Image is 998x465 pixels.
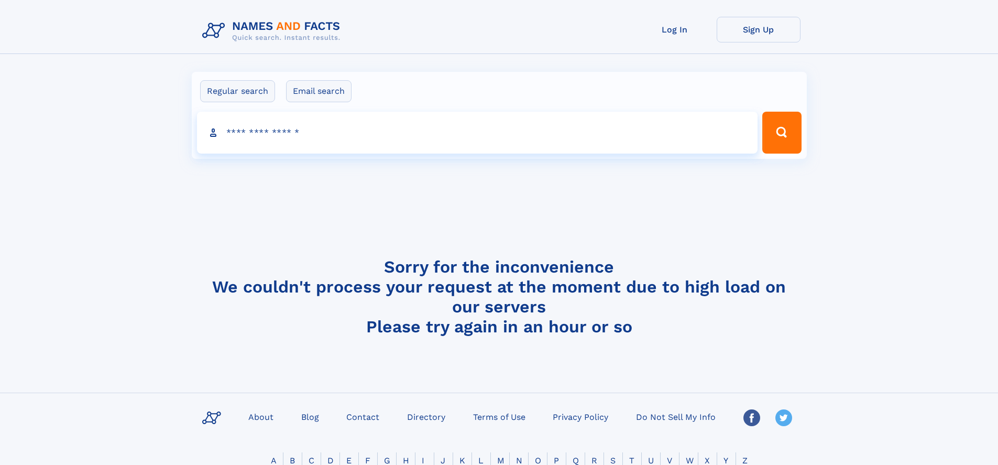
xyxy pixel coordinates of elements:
a: Blog [297,409,323,424]
a: Contact [342,409,383,424]
a: Do Not Sell My Info [632,409,720,424]
a: Terms of Use [469,409,530,424]
a: About [244,409,278,424]
img: Facebook [743,409,760,426]
label: Regular search [200,80,275,102]
a: Sign Up [717,17,800,42]
button: Search Button [762,112,801,154]
a: Privacy Policy [549,409,612,424]
img: Twitter [775,409,792,426]
label: Email search [286,80,352,102]
input: search input [197,112,758,154]
img: Logo Names and Facts [198,17,349,45]
a: Directory [403,409,449,424]
h4: Sorry for the inconvenience We couldn't process your request at the moment due to high load on ou... [198,257,800,337]
a: Log In [633,17,717,42]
